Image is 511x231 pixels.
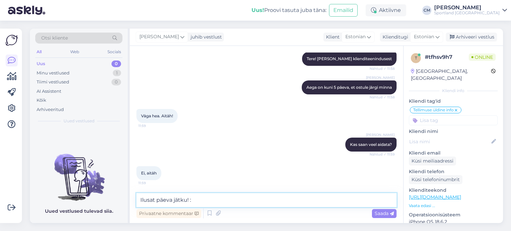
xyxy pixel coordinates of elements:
a: [URL][DOMAIN_NAME] [409,194,461,200]
div: AI Assistent [37,88,61,95]
div: 0 [111,79,121,85]
span: [PERSON_NAME] [139,33,179,41]
div: Tiimi vestlused [37,79,69,85]
div: [GEOGRAPHIC_DATA], [GEOGRAPHIC_DATA] [411,68,491,82]
div: Arhiveeritud [37,106,64,113]
div: Aktiivne [366,4,406,16]
span: Nähtud ✓ 11:58 [370,95,395,100]
div: [PERSON_NAME] [434,5,500,10]
div: Web [69,48,81,56]
div: Minu vestlused [37,70,70,76]
span: Kas saan veel aidata? [350,142,392,147]
p: Kliendi nimi [409,128,498,135]
div: 1 [113,70,121,76]
span: Uued vestlused [64,118,94,124]
button: Emailid [329,4,358,17]
input: Lisa tag [409,115,498,125]
span: Estonian [345,33,366,41]
div: Klienditugi [380,34,408,41]
span: [PERSON_NAME] [366,75,395,80]
span: Saada [375,210,394,216]
span: t [415,56,417,60]
div: Klient [323,34,340,41]
span: 11:59 [138,123,163,128]
p: Kliendi email [409,150,498,157]
input: Lisa nimi [409,138,490,145]
p: Kliendi tag'id [409,98,498,105]
div: Arhiveeri vestlus [446,33,497,42]
div: Kõik [37,97,46,104]
p: Kliendi telefon [409,168,498,175]
img: No chats [30,142,128,202]
p: iPhone OS 18.6.2 [409,218,498,225]
img: Askly Logo [5,34,18,47]
span: Tere! [PERSON_NAME] klienditeenindusest [307,56,392,61]
span: Väga hea. Aitäh! [141,113,173,118]
p: Uued vestlused tulevad siia. [45,208,113,215]
div: juhib vestlust [188,34,222,41]
span: Aega on kuni 5 päeva, et ostule järgi minna [306,85,392,90]
div: CM [422,6,431,15]
span: [PERSON_NAME] [366,132,395,137]
span: Otsi kliente [41,35,68,42]
span: Nähtud ✓ 11:58 [370,66,395,71]
div: Küsi meiliaadressi [409,157,456,166]
div: Proovi tasuta juba täna: [252,6,326,14]
div: Privaatne kommentaar [136,209,201,218]
span: Online [469,54,496,61]
p: Operatsioonisüsteem [409,211,498,218]
div: Uus [37,60,45,67]
div: Küsi telefoninumbrit [409,175,462,184]
span: 11:59 [138,180,163,185]
span: Ei, aitäh [141,171,157,175]
textarea: Ilusat päeva jätku! : [136,193,397,207]
p: Klienditeekond [409,187,498,194]
b: Uus! [252,7,264,13]
span: Estonian [414,33,434,41]
div: Socials [106,48,122,56]
div: 0 [111,60,121,67]
div: Sportland [GEOGRAPHIC_DATA] [434,10,500,16]
div: Kliendi info [409,88,498,94]
span: Nähtud ✓ 11:59 [370,152,395,157]
div: # tfhsv9h7 [425,53,469,61]
a: [PERSON_NAME]Sportland [GEOGRAPHIC_DATA] [434,5,507,16]
p: Vaata edasi ... [409,203,498,209]
div: All [35,48,43,56]
span: Tellimuse üldine info [413,108,454,112]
